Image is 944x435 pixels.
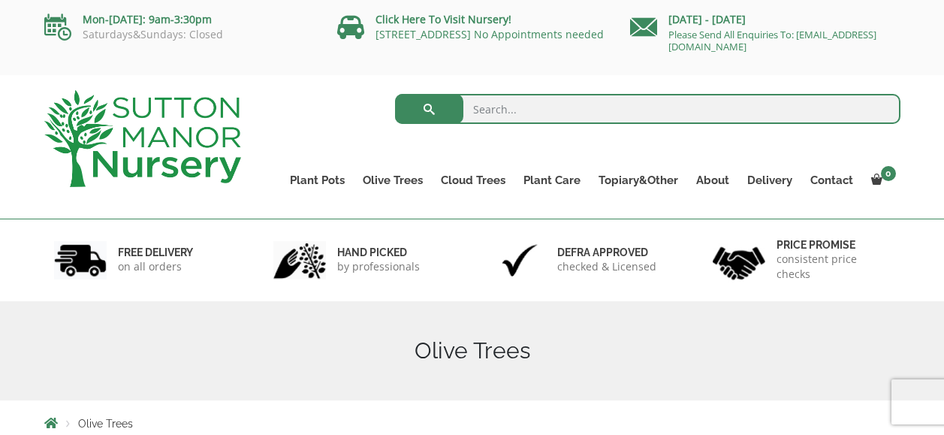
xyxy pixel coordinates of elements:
[44,90,241,187] img: logo
[738,170,801,191] a: Delivery
[557,259,656,274] p: checked & Licensed
[78,418,133,430] span: Olive Trees
[44,337,900,364] h1: Olive Trees
[337,259,420,274] p: by professionals
[777,238,891,252] h6: Price promise
[713,237,765,283] img: 4.jpg
[337,246,420,259] h6: hand picked
[514,170,590,191] a: Plant Care
[881,166,896,181] span: 0
[432,170,514,191] a: Cloud Trees
[687,170,738,191] a: About
[630,11,900,29] p: [DATE] - [DATE]
[44,11,315,29] p: Mon-[DATE]: 9am-3:30pm
[354,170,432,191] a: Olive Trees
[118,246,193,259] h6: FREE DELIVERY
[44,29,315,41] p: Saturdays&Sundays: Closed
[375,27,604,41] a: [STREET_ADDRESS] No Appointments needed
[54,241,107,279] img: 1.jpg
[395,94,900,124] input: Search...
[557,246,656,259] h6: Defra approved
[44,417,900,429] nav: Breadcrumbs
[375,12,511,26] a: Click Here To Visit Nursery!
[118,259,193,274] p: on all orders
[273,241,326,279] img: 2.jpg
[862,170,900,191] a: 0
[668,28,876,53] a: Please Send All Enquiries To: [EMAIL_ADDRESS][DOMAIN_NAME]
[801,170,862,191] a: Contact
[493,241,546,279] img: 3.jpg
[777,252,891,282] p: consistent price checks
[281,170,354,191] a: Plant Pots
[590,170,687,191] a: Topiary&Other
